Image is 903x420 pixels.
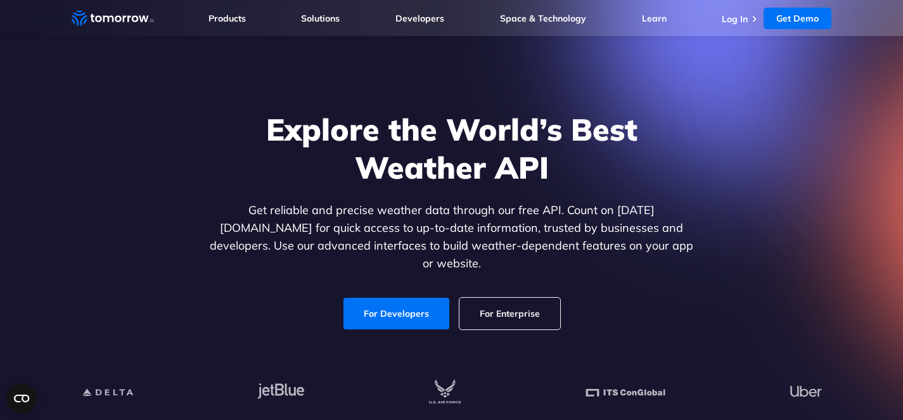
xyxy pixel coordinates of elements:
a: Solutions [301,13,340,24]
p: Get reliable and precise weather data through our free API. Count on [DATE][DOMAIN_NAME] for quic... [207,201,696,272]
a: Log In [722,13,748,25]
button: Open CMP widget [6,383,37,414]
a: For Enterprise [459,298,560,329]
a: For Developers [343,298,449,329]
a: Developers [395,13,444,24]
h1: Explore the World’s Best Weather API [207,110,696,186]
a: Get Demo [764,8,831,29]
a: Space & Technology [500,13,586,24]
a: Learn [642,13,667,24]
a: Products [208,13,246,24]
a: Home link [72,9,154,28]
